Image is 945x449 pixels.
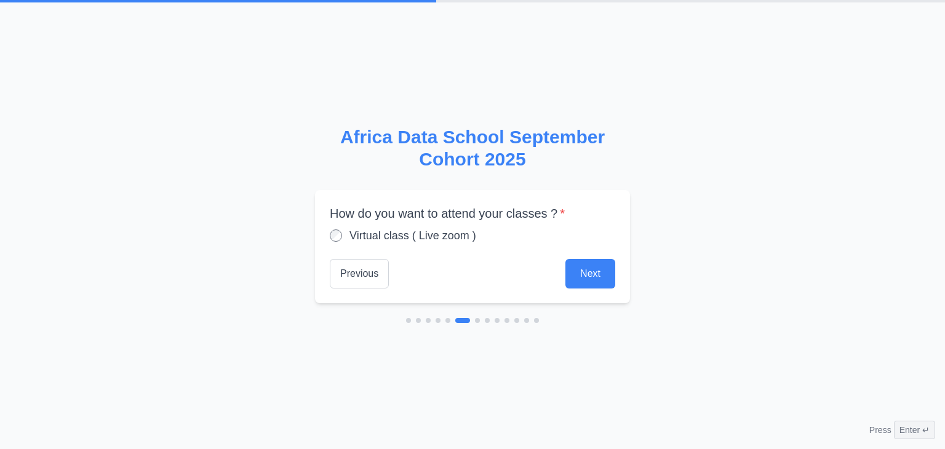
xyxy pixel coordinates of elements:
[330,259,389,288] button: Previous
[330,205,615,222] label: How do you want to attend your classes ?
[869,421,935,439] div: Press
[349,227,476,244] label: Virtual class ( Live zoom )
[315,126,630,170] h2: Africa Data School September Cohort 2025
[565,259,615,288] button: Next
[894,421,935,439] span: Enter ↵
